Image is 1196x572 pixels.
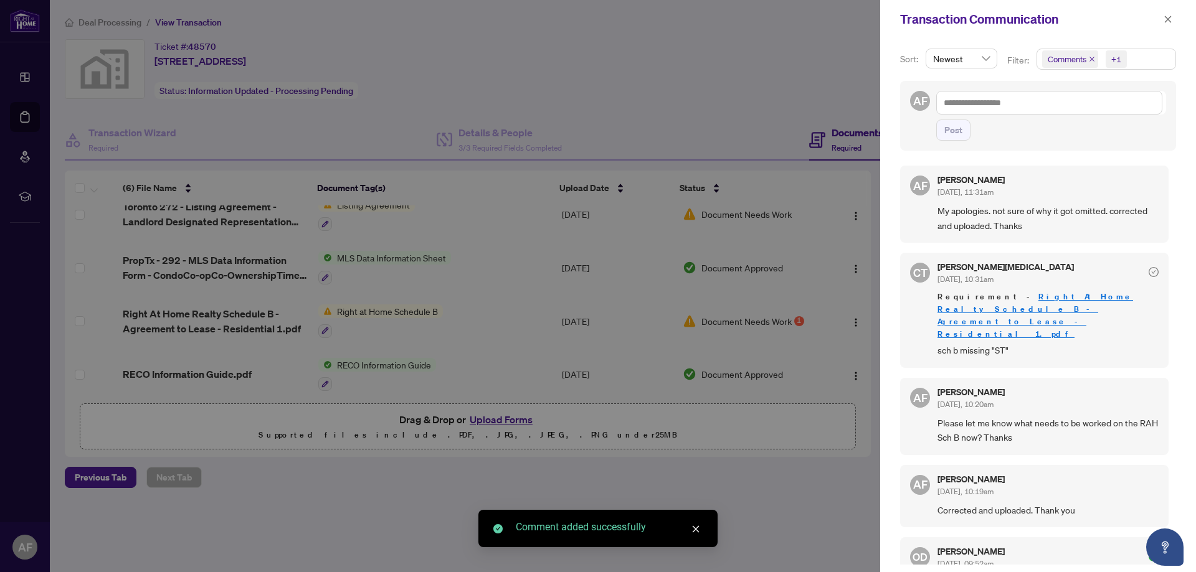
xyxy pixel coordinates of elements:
[900,10,1160,29] div: Transaction Communication
[913,92,928,110] span: AF
[937,547,1005,556] h5: [PERSON_NAME]
[1007,54,1031,67] p: Filter:
[937,400,994,409] span: [DATE], 10:20am
[1164,15,1172,24] span: close
[937,475,1005,484] h5: [PERSON_NAME]
[493,524,503,533] span: check-circle
[937,343,1159,357] span: sch b missing "ST"
[913,264,928,281] span: CT
[1111,53,1121,65] div: +1
[691,525,700,533] span: close
[937,416,1159,445] span: Please let me know what needs to be worked on the RAH Sch B now? Thanks
[937,291,1159,340] span: Requirement -
[900,52,921,66] p: Sort:
[913,389,928,406] span: AF
[516,520,703,535] div: Comment added successfully
[1042,50,1098,68] span: Comments
[913,549,928,565] span: OD
[933,49,990,68] span: Newest
[937,503,1159,517] span: Corrected and uploaded. Thank you
[937,187,994,197] span: [DATE], 11:31am
[936,120,971,141] button: Post
[937,559,994,568] span: [DATE], 09:52am
[1089,56,1095,62] span: close
[937,487,994,496] span: [DATE], 10:19am
[937,204,1159,233] span: My apologies. not sure of why it got omitted. corrected and uploaded. Thanks
[913,177,928,194] span: AF
[937,274,994,284] span: [DATE], 10:31am
[689,522,703,536] a: Close
[913,476,928,493] span: AF
[937,263,1074,271] h5: [PERSON_NAME][MEDICAL_DATA]
[937,388,1005,396] h5: [PERSON_NAME]
[1146,528,1184,566] button: Open asap
[937,176,1005,184] h5: [PERSON_NAME]
[1149,267,1159,277] span: check-circle
[1048,53,1086,65] span: Comments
